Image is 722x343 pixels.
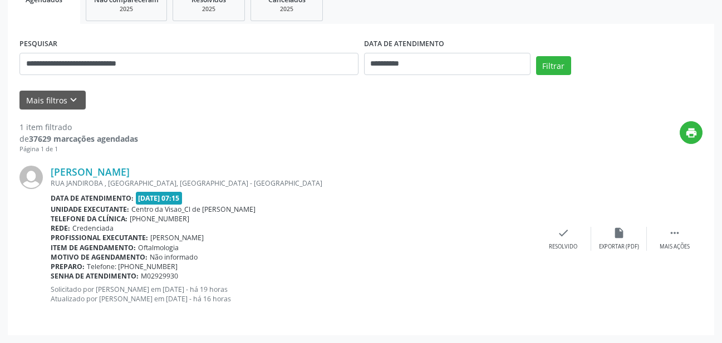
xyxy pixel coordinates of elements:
[51,243,136,252] b: Item de agendamento:
[19,133,138,145] div: de
[29,133,138,144] strong: 37629 marcações agendadas
[364,36,444,53] label: DATA DE ATENDIMENTO
[131,205,256,214] span: Centro da Visao_Cl de [PERSON_NAME]
[613,227,625,239] i: insert_drive_file
[669,227,681,239] i: 
[19,145,138,154] div: Página 1 de 1
[19,166,43,189] img: img
[51,178,536,188] div: RUA JANDIROBA , [GEOGRAPHIC_DATA], [GEOGRAPHIC_DATA] - [GEOGRAPHIC_DATA]
[536,56,571,75] button: Filtrar
[130,214,189,223] span: [PHONE_NUMBER]
[660,243,690,251] div: Mais ações
[51,271,139,281] b: Senha de atendimento:
[557,227,569,239] i: check
[51,252,148,262] b: Motivo de agendamento:
[150,252,198,262] span: Não informado
[549,243,577,251] div: Resolvido
[51,166,130,178] a: [PERSON_NAME]
[259,5,315,13] div: 2025
[136,192,183,205] span: [DATE] 07:15
[87,262,178,271] span: Telefone: [PHONE_NUMBER]
[19,36,57,53] label: PESQUISAR
[51,262,85,271] b: Preparo:
[685,127,698,139] i: print
[51,233,148,242] b: Profissional executante:
[599,243,639,251] div: Exportar (PDF)
[680,121,703,144] button: print
[67,94,80,106] i: keyboard_arrow_down
[181,5,237,13] div: 2025
[51,193,134,203] b: Data de atendimento:
[72,223,114,233] span: Credenciada
[51,285,536,304] p: Solicitado por [PERSON_NAME] em [DATE] - há 19 horas Atualizado por [PERSON_NAME] em [DATE] - há ...
[94,5,159,13] div: 2025
[51,223,70,233] b: Rede:
[51,214,127,223] b: Telefone da clínica:
[138,243,179,252] span: Oftalmologia
[19,91,86,110] button: Mais filtroskeyboard_arrow_down
[141,271,178,281] span: M02929930
[150,233,204,242] span: [PERSON_NAME]
[19,121,138,133] div: 1 item filtrado
[51,205,129,214] b: Unidade executante:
